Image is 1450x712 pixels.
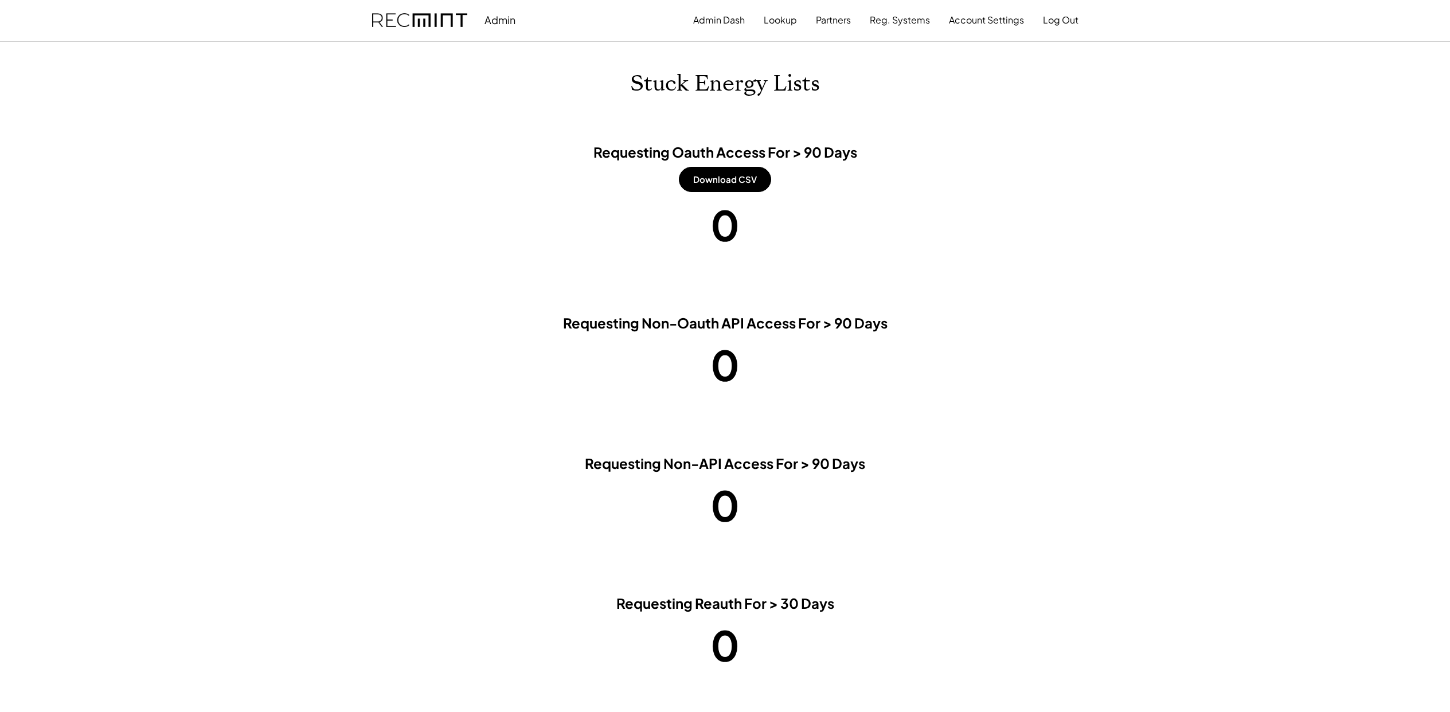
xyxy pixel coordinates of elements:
[693,9,745,32] button: Admin Dash
[816,9,851,32] button: Partners
[1043,9,1078,32] button: Log Out
[710,198,740,252] h1: 0
[467,314,983,332] h3: Requesting Non-Oauth API Access For > 90 Days
[710,618,740,672] h1: 0
[467,143,983,161] h3: Requesting Oauth Access For > 90 Days
[467,594,983,612] h3: Requesting Reauth For > 30 Days
[467,455,983,472] h3: Requesting Non-API Access For > 90 Days
[372,13,467,28] img: recmint-logotype%403x.png
[710,338,740,392] h1: 0
[949,9,1024,32] button: Account Settings
[484,13,515,26] div: Admin
[710,478,740,532] h1: 0
[679,167,771,192] button: Download CSV
[870,9,930,32] button: Reg. Systems
[764,9,797,32] button: Lookup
